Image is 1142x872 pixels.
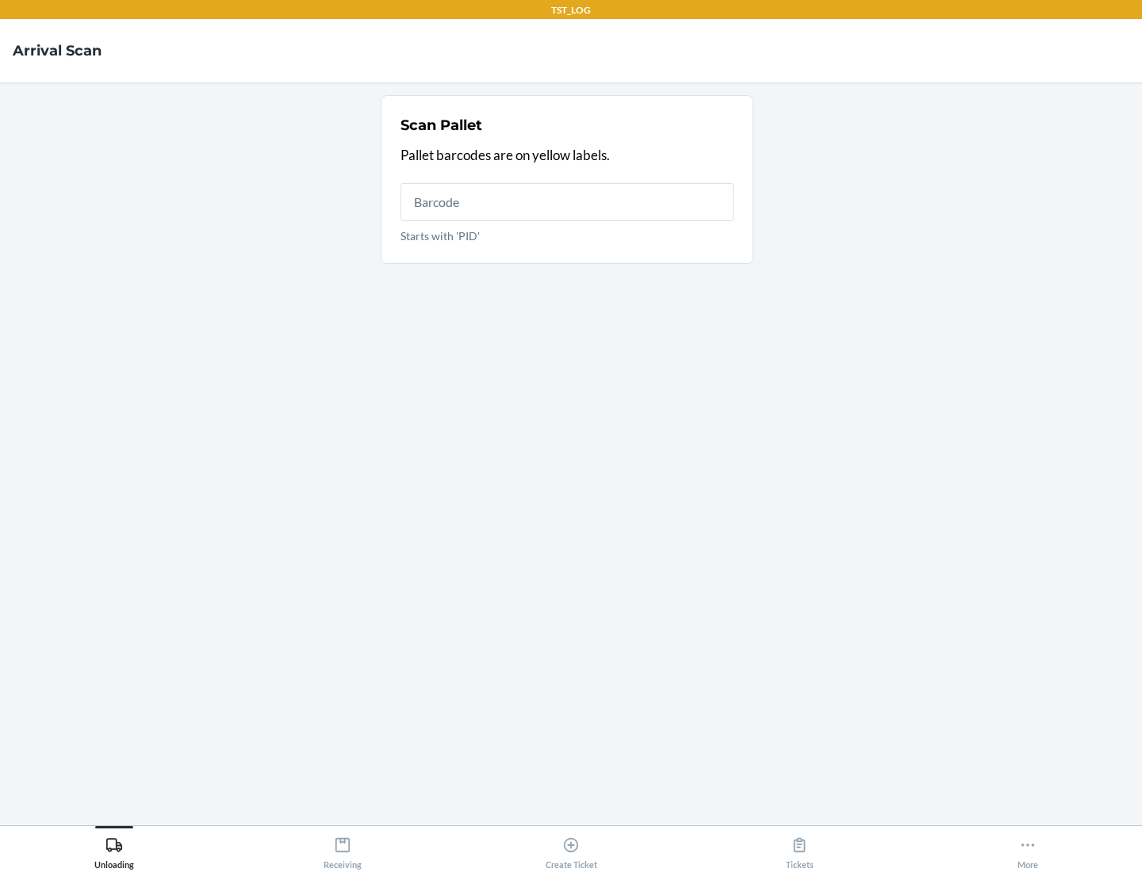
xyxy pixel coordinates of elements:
[400,183,734,221] input: Starts with 'PID'
[400,115,482,136] h2: Scan Pallet
[551,3,591,17] p: TST_LOG
[324,830,362,870] div: Receiving
[1017,830,1038,870] div: More
[786,830,814,870] div: Tickets
[457,826,685,870] button: Create Ticket
[685,826,914,870] button: Tickets
[94,830,134,870] div: Unloading
[13,40,102,61] h4: Arrival Scan
[914,826,1142,870] button: More
[400,228,734,244] p: Starts with 'PID'
[228,826,457,870] button: Receiving
[400,145,734,166] p: Pallet barcodes are on yellow labels.
[546,830,597,870] div: Create Ticket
